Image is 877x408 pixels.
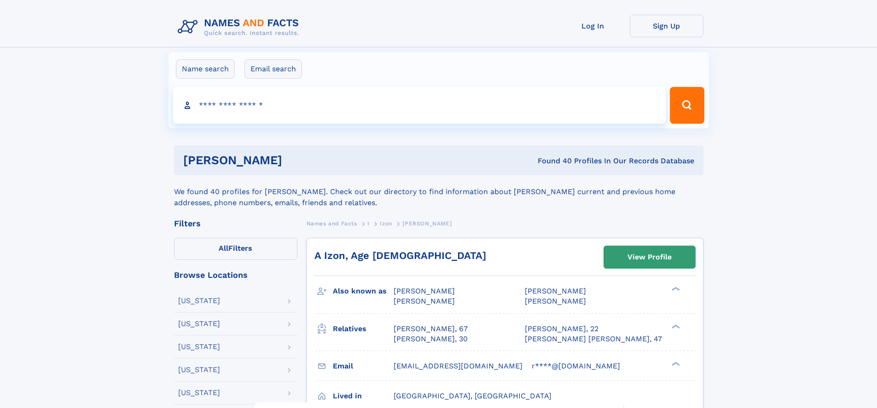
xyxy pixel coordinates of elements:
[604,246,695,268] a: View Profile
[394,391,552,400] span: [GEOGRAPHIC_DATA], [GEOGRAPHIC_DATA]
[174,238,297,260] label: Filters
[176,59,235,79] label: Name search
[402,220,452,227] span: [PERSON_NAME]
[627,247,672,268] div: View Profile
[380,220,392,227] span: Izon
[333,388,394,404] h3: Lived in
[394,287,455,295] span: [PERSON_NAME]
[314,250,486,261] a: A Izon, Age [DEMOGRAPHIC_DATA]
[525,297,586,305] span: [PERSON_NAME]
[178,389,220,397] div: [US_STATE]
[525,334,662,344] a: [PERSON_NAME] [PERSON_NAME], 47
[380,218,392,229] a: Izon
[669,361,680,367] div: ❯
[333,321,394,337] h3: Relatives
[244,59,302,79] label: Email search
[367,218,370,229] a: I
[630,15,703,37] a: Sign Up
[307,218,357,229] a: Names and Facts
[174,175,703,208] div: We found 40 profiles for [PERSON_NAME]. Check out our directory to find information about [PERSON...
[178,343,220,351] div: [US_STATE]
[174,271,297,279] div: Browse Locations
[394,324,468,334] a: [PERSON_NAME], 67
[178,366,220,374] div: [US_STATE]
[394,362,523,370] span: [EMAIL_ADDRESS][DOMAIN_NAME]
[525,287,586,295] span: [PERSON_NAME]
[178,297,220,305] div: [US_STATE]
[183,155,410,166] h1: [PERSON_NAME]
[173,87,666,124] input: search input
[333,283,394,299] h3: Also known as
[367,220,370,227] span: I
[174,15,307,40] img: Logo Names and Facts
[219,244,228,253] span: All
[669,286,680,292] div: ❯
[333,358,394,374] h3: Email
[174,219,297,228] div: Filters
[669,323,680,329] div: ❯
[525,324,598,334] a: [PERSON_NAME], 22
[670,87,704,124] button: Search Button
[410,156,694,166] div: Found 40 Profiles In Our Records Database
[394,297,455,305] span: [PERSON_NAME]
[178,320,220,328] div: [US_STATE]
[394,334,468,344] a: [PERSON_NAME], 30
[556,15,630,37] a: Log In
